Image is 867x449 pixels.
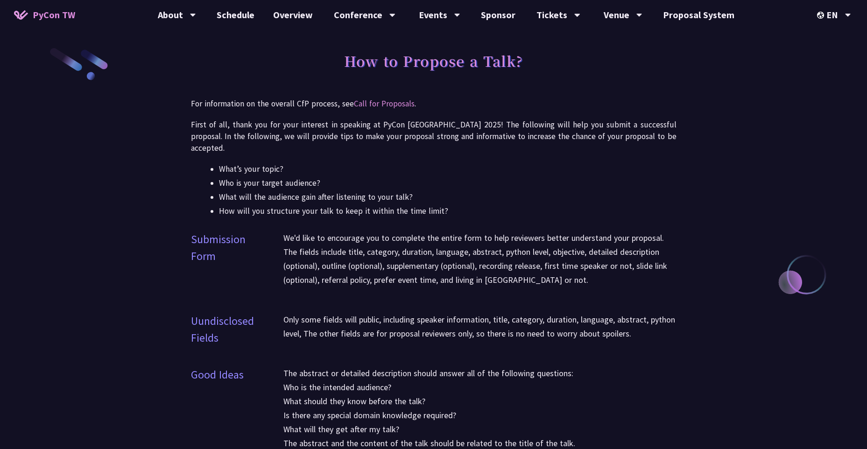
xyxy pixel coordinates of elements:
[354,98,415,109] a: Call for Proposals
[191,119,677,154] p: First of all, thank you for your interest in speaking at PyCon [GEOGRAPHIC_DATA] 2025! The follow...
[817,12,826,19] img: Locale Icon
[5,3,85,27] a: PyCon TW
[219,205,677,217] li: How will you structure your talk to keep it within the time limit?
[191,98,677,110] p: For information on the overall CfP process, see .
[283,313,677,341] p: Only some fields will public, including speaker information, title, category, duration, language,...
[191,313,269,346] h2: Uundisclosed Fields
[14,10,28,20] img: Home icon of PyCon TW 2025
[219,163,677,175] li: What’s your topic?
[33,8,75,22] span: PyCon TW
[283,231,677,287] p: We'd like to encourage you to complete the entire form to help reviewers better understand your p...
[219,177,677,189] li: Who is your target audience?
[191,366,244,383] h2: Good Ideas
[344,47,523,75] h1: How to Propose a Talk?
[191,231,269,265] h2: Submission Form
[219,191,677,203] li: What will the audience gain after listening to your talk?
